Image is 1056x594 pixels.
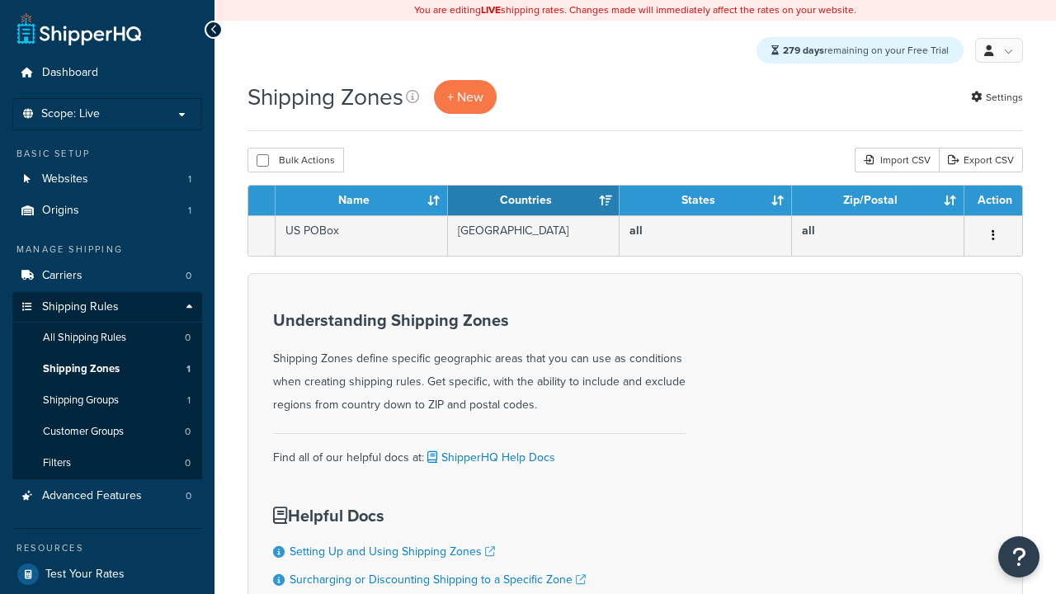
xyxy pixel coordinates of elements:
span: 0 [186,269,191,283]
span: Origins [42,204,79,218]
span: 0 [185,456,191,470]
b: all [802,222,815,239]
a: Settings [971,86,1023,109]
h1: Shipping Zones [247,81,403,113]
a: Shipping Groups 1 [12,385,202,416]
li: Shipping Rules [12,292,202,480]
div: Resources [12,541,202,555]
span: 1 [187,394,191,408]
div: remaining on your Free Trial [757,37,964,64]
div: Shipping Zones define specific geographic areas that you can use as conditions when creating ship... [273,311,686,417]
div: Manage Shipping [12,243,202,257]
a: Surcharging or Discounting Shipping to a Specific Zone [290,571,586,588]
a: Export CSV [939,148,1023,172]
a: + New [434,80,497,114]
b: LIVE [481,2,501,17]
a: Filters 0 [12,448,202,478]
td: [GEOGRAPHIC_DATA] [448,215,620,256]
li: Shipping Zones [12,354,202,384]
a: Setting Up and Using Shipping Zones [290,543,495,560]
span: All Shipping Rules [43,331,126,345]
span: Filters [43,456,71,470]
td: US POBox [276,215,448,256]
span: 1 [188,172,191,186]
th: States: activate to sort column ascending [620,186,792,215]
li: Websites [12,164,202,195]
div: Basic Setup [12,147,202,161]
h3: Helpful Docs [273,507,586,525]
span: 0 [186,489,191,503]
a: Shipping Rules [12,292,202,323]
span: 0 [185,425,191,439]
a: Carriers 0 [12,261,202,291]
a: Dashboard [12,58,202,88]
span: Customer Groups [43,425,124,439]
span: 1 [186,362,191,376]
th: Countries: activate to sort column ascending [448,186,620,215]
li: Filters [12,448,202,478]
span: Test Your Rates [45,568,125,582]
a: Shipping Zones 1 [12,354,202,384]
a: ShipperHQ Home [17,12,141,45]
span: + New [447,87,483,106]
span: Shipping Zones [43,362,120,376]
span: 0 [185,331,191,345]
a: All Shipping Rules 0 [12,323,202,353]
li: Carriers [12,261,202,291]
li: Origins [12,196,202,226]
span: Dashboard [42,66,98,80]
th: Zip/Postal: activate to sort column ascending [792,186,964,215]
span: Shipping Groups [43,394,119,408]
a: Test Your Rates [12,559,202,589]
div: Import CSV [855,148,939,172]
a: Websites 1 [12,164,202,195]
b: all [629,222,643,239]
span: Advanced Features [42,489,142,503]
th: Action [964,186,1022,215]
span: Websites [42,172,88,186]
span: 1 [188,204,191,218]
a: ShipperHQ Help Docs [424,449,555,466]
span: Shipping Rules [42,300,119,314]
a: Advanced Features 0 [12,481,202,511]
button: Open Resource Center [998,536,1039,577]
th: Name: activate to sort column ascending [276,186,448,215]
a: Customer Groups 0 [12,417,202,447]
li: Shipping Groups [12,385,202,416]
a: Origins 1 [12,196,202,226]
button: Bulk Actions [247,148,344,172]
span: Scope: Live [41,107,100,121]
h3: Understanding Shipping Zones [273,311,686,329]
strong: 279 days [783,43,824,58]
li: Customer Groups [12,417,202,447]
li: Advanced Features [12,481,202,511]
div: Find all of our helpful docs at: [273,433,686,469]
span: Carriers [42,269,82,283]
li: All Shipping Rules [12,323,202,353]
